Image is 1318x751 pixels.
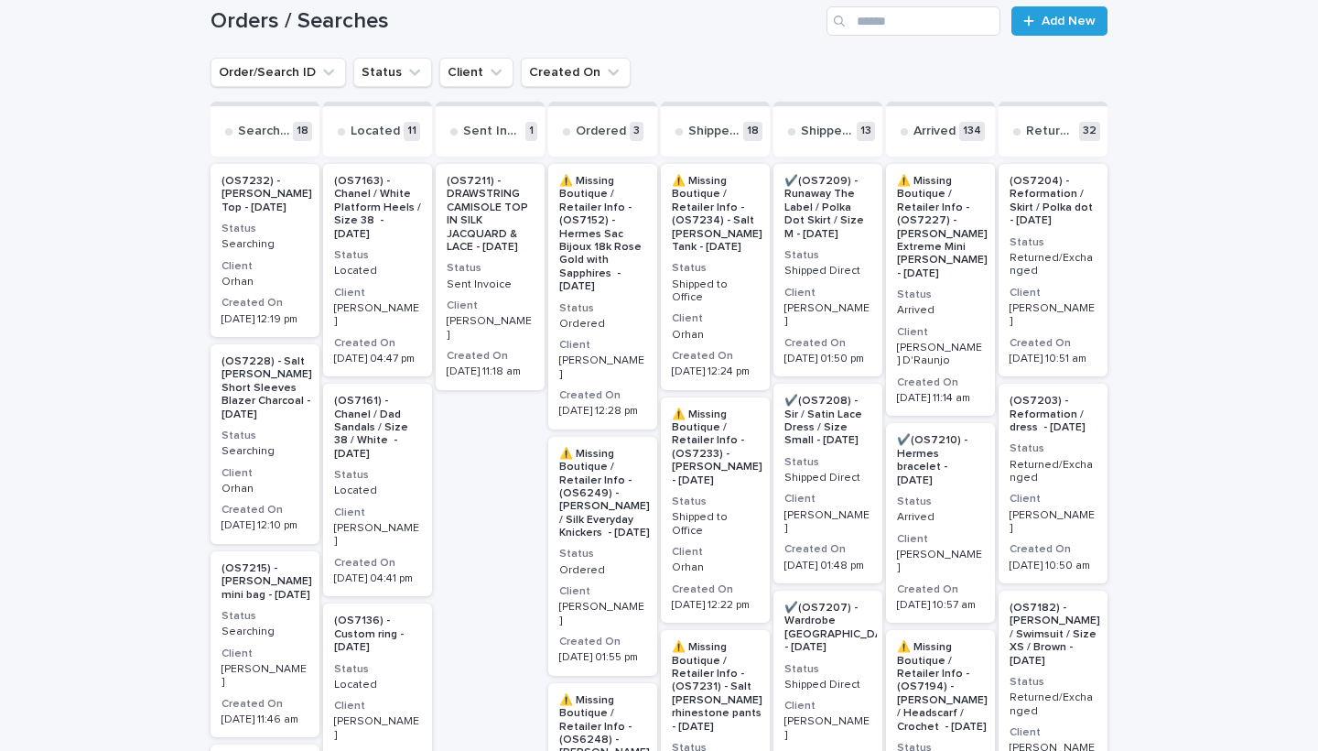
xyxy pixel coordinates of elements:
[334,265,421,278] p: Located
[221,276,308,288] p: Orhan
[784,336,871,351] h3: Created On
[857,122,875,141] p: 13
[897,599,984,612] p: [DATE] 10:57 am
[672,511,759,538] p: Shipped to Office
[672,582,759,597] h3: Created On
[559,354,646,381] p: [PERSON_NAME]
[784,699,871,713] h3: Client
[221,175,312,214] p: (OS7232) - [PERSON_NAME] Top - [DATE]
[559,338,646,353] h3: Client
[334,336,421,351] h3: Created On
[221,259,308,274] h3: Client
[897,532,984,547] h3: Client
[221,697,308,712] h3: Created On
[784,715,871,742] p: [PERSON_NAME]
[334,572,421,585] p: [DATE] 04:41 pm
[999,164,1107,376] div: (OS7204) - Reformation / Skirt / Polka dot - [DATE]StatusReturned/ExchangedClient[PERSON_NAME]Cre...
[688,124,740,139] p: Shipped to Office
[576,124,626,139] p: Ordered
[1010,725,1097,740] h3: Client
[1010,286,1097,300] h3: Client
[826,6,1000,36] input: Search
[211,58,346,87] button: Order/Search ID
[559,175,646,294] p: ⚠️ Missing Boutique / Retailer Info - (OS7152) - Hermes Sac Bijoux 18k Rose Gold with Sapphires -...
[784,455,871,470] h3: Status
[404,122,420,141] p: 11
[221,647,308,661] h3: Client
[353,58,432,87] button: Status
[773,164,882,376] div: ✔️(OS7209) - Runaway The Label / Polka Dot Skirt / Size M - [DATE]StatusShipped DirectClient[PERS...
[672,349,759,364] h3: Created On
[784,248,871,263] h3: Status
[221,355,312,421] p: (OS7228) - Salt [PERSON_NAME] Short Sleeves Blazer Charcoal - [DATE]
[351,124,400,139] p: Located
[221,296,308,310] h3: Created On
[1010,175,1097,228] p: (OS7204) - Reformation / Skirt / Polka dot - [DATE]
[1010,509,1097,536] p: [PERSON_NAME]
[559,405,646,418] p: [DATE] 12:28 pm
[672,545,759,560] h3: Client
[886,164,995,416] div: ⚠️ Missing Boutique / Retailer Info - (OS7227) - [PERSON_NAME] Extreme Mini [PERSON_NAME] - [DATE...
[913,124,956,139] p: Arrived
[672,329,759,342] p: Orhan
[897,342,984,368] p: [PERSON_NAME] D'Raunjo
[447,261,534,276] h3: Status
[447,365,534,378] p: [DATE] 11:18 am
[436,164,545,390] div: (OS7211) - DRAWSTRING CAMISOLE TOP IN SILK JACQUARD & LACE - [DATE]StatusSent InvoiceClient[PERSO...
[661,397,770,624] a: ⚠️ Missing Boutique / Retailer Info - (OS7233) - [PERSON_NAME] - [DATE]StatusShipped to OfficeCli...
[630,122,643,141] p: 3
[1010,336,1097,351] h3: Created On
[897,375,984,390] h3: Created On
[447,299,534,313] h3: Client
[323,164,432,376] div: (OS7163) - Chanel / White Platform Heels / Size 38 - [DATE]StatusLocatedClient[PERSON_NAME]Create...
[661,164,770,390] a: ⚠️ Missing Boutique / Retailer Info - (OS7234) - Salt [PERSON_NAME] Tank - [DATE]StatusShipped to...
[784,472,871,484] p: Shipped Direct
[334,286,421,300] h3: Client
[334,395,421,461] p: (OS7161) - Chanel / Dad Sandals / Size 38 / White - [DATE]
[559,301,646,316] h3: Status
[334,175,421,241] p: (OS7163) - Chanel / White Platform Heels / Size 38 - [DATE]
[897,582,984,597] h3: Created On
[897,495,984,509] h3: Status
[221,519,308,532] p: [DATE] 12:10 pm
[221,626,308,638] p: Searching
[548,164,657,430] a: ⚠️ Missing Boutique / Retailer Info - (OS7152) - Hermes Sac Bijoux 18k Rose Gold with Sapphires -...
[999,384,1107,583] div: (OS7203) - Reformation / dress - [DATE]StatusReturned/ExchangedClient[PERSON_NAME]Created On[DATE...
[221,466,308,481] h3: Client
[221,429,308,443] h3: Status
[559,318,646,331] p: Ordered
[238,124,289,139] p: Searching
[221,313,308,326] p: [DATE] 12:19 pm
[897,288,984,302] h3: Status
[447,349,534,364] h3: Created On
[672,641,762,734] p: ⚠️ Missing Boutique / Retailer Info - (OS7231) - Salt [PERSON_NAME] rhinestone pants - [DATE]
[784,395,871,448] p: ✔️(OS7208) - Sir / Satin Lace Dress / Size Small - [DATE]
[447,315,534,342] p: [PERSON_NAME]
[784,265,871,278] p: Shipped Direct
[1010,441,1097,456] h3: Status
[801,124,853,139] p: Shipped Direct
[334,662,421,677] h3: Status
[672,599,759,612] p: [DATE] 12:22 pm
[559,601,646,627] p: [PERSON_NAME]
[323,384,432,596] a: (OS7161) - Chanel / Dad Sandals / Size 38 / White - [DATE]StatusLocatedClient[PERSON_NAME]Created...
[672,261,759,276] h3: Status
[784,492,871,506] h3: Client
[525,122,537,141] p: 1
[559,564,646,577] p: Ordered
[1010,675,1097,690] h3: Status
[886,423,995,623] div: ✔️(OS7210) - Hermes bracelet - [DATE]StatusArrivedClient[PERSON_NAME]Created On[DATE] 10:57 am
[1026,124,1075,139] p: Returned/Exchanged
[1010,353,1097,365] p: [DATE] 10:51 am
[784,662,871,677] h3: Status
[1010,542,1097,557] h3: Created On
[784,175,871,241] p: ✔️(OS7209) - Runaway The Label / Polka Dot Skirt / Size M - [DATE]
[672,278,759,305] p: Shipped to Office
[672,408,762,487] p: ⚠️ Missing Boutique / Retailer Info - (OS7233) - [PERSON_NAME] - [DATE]
[334,484,421,497] p: Located
[743,122,762,141] p: 18
[1010,302,1097,329] p: [PERSON_NAME]
[221,713,308,726] p: [DATE] 11:46 am
[447,278,534,291] p: Sent Invoice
